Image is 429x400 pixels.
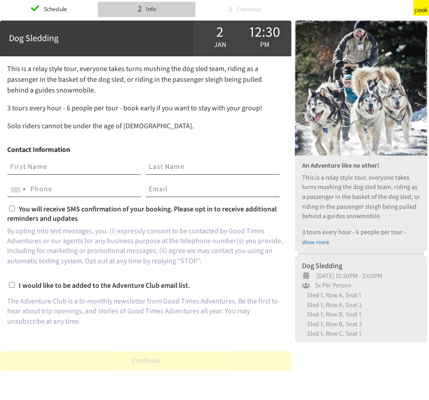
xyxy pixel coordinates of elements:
[302,173,420,221] p: This is a relay style tour, everyone takes turns mushing the dog sled team, riding as a passenger...
[9,32,184,45] div: Dog Sledding
[198,26,242,38] div: 2
[193,21,291,56] div: 2 Jan 12:30 pm
[7,121,284,131] p: Solo riders cannot be under the age of [DEMOGRAPHIC_DATA].
[302,320,362,329] span: Sled 1, Row B, Seat 2
[242,26,287,38] div: 12:30
[234,3,261,16] div: Checkout
[7,63,284,96] p: This is a relay style tour, everyone takes turns mushing the dog sled team, riding as a passenger...
[242,38,287,51] div: pm
[302,238,329,246] a: show more
[41,3,67,16] div: Schedule
[7,204,277,223] span: You will receive SMS confirmation of your booking. Please opt in to receive additional reminders ...
[228,3,232,16] div: 3
[7,142,284,158] h1: Contact Information
[7,226,284,266] p: By opting into text messages, you: (i) expressly consent to be contacted by Good Times Adventures...
[302,227,420,237] p: 3 tours every hour - 6 people per tour -
[331,5,406,14] div: Powered by [DOMAIN_NAME]
[310,271,382,281] span: [DATE] 12:30PM - 2:00PM
[302,162,420,169] h3: An Adventure like no other!
[302,300,362,310] span: Sled 1, Row A, Seat 2
[9,282,15,288] input: I would like to be added to the Adventure Club email list.
[195,2,293,17] li: 3 Checkout
[143,3,156,16] div: Info
[295,21,427,156] img: u6HwaPqQnGkBDsgxDvot
[8,182,28,197] div: Telephone country code
[19,281,190,291] span: I would like to be added to the Adventure Club email list.
[146,182,280,197] input: Email
[7,160,141,175] input: First Name
[7,182,141,197] input: Phone
[302,291,361,300] span: Sled 1, Row A, Seat 1
[146,160,280,175] input: Last Name
[7,103,284,114] p: 3 tours every hour - 6 people per tour - book early if you want to stay with your group!
[7,296,284,326] p: The Adventure Club is a bi-monthly newsletter from Good Times Adventures. Be the first to hear ab...
[310,281,351,291] span: 5x Per Person
[138,3,142,16] div: 2
[302,310,361,319] span: Sled 1, Row B, Seat 1
[302,261,420,271] div: Dog Sledding
[302,329,361,338] span: Sled 1, Row C, Seat 1
[9,206,15,211] input: You will receive SMS confirmation of your booking. Please opt in to receive additional reminders ...
[198,24,242,53] div: Jan
[98,2,196,17] li: 2 Info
